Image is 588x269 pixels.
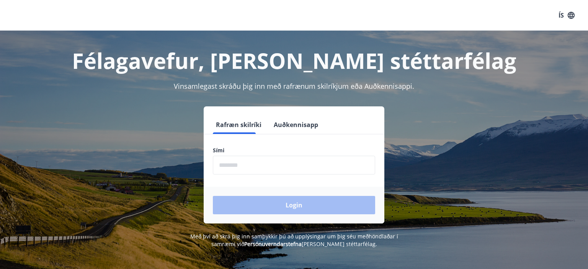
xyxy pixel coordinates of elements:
[213,147,375,154] label: Sími
[174,82,414,91] span: Vinsamlegast skráðu þig inn með rafrænum skilríkjum eða Auðkennisappi.
[213,116,265,134] button: Rafræn skilríki
[554,8,579,22] button: ÍS
[271,116,321,134] button: Auðkennisapp
[244,240,302,248] a: Persónuverndarstefna
[28,46,560,75] h1: Félagavefur, [PERSON_NAME] stéttarfélag
[190,233,398,248] span: Með því að skrá þig inn samþykkir þú að upplýsingar um þig séu meðhöndlaðar í samræmi við [PERSON...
